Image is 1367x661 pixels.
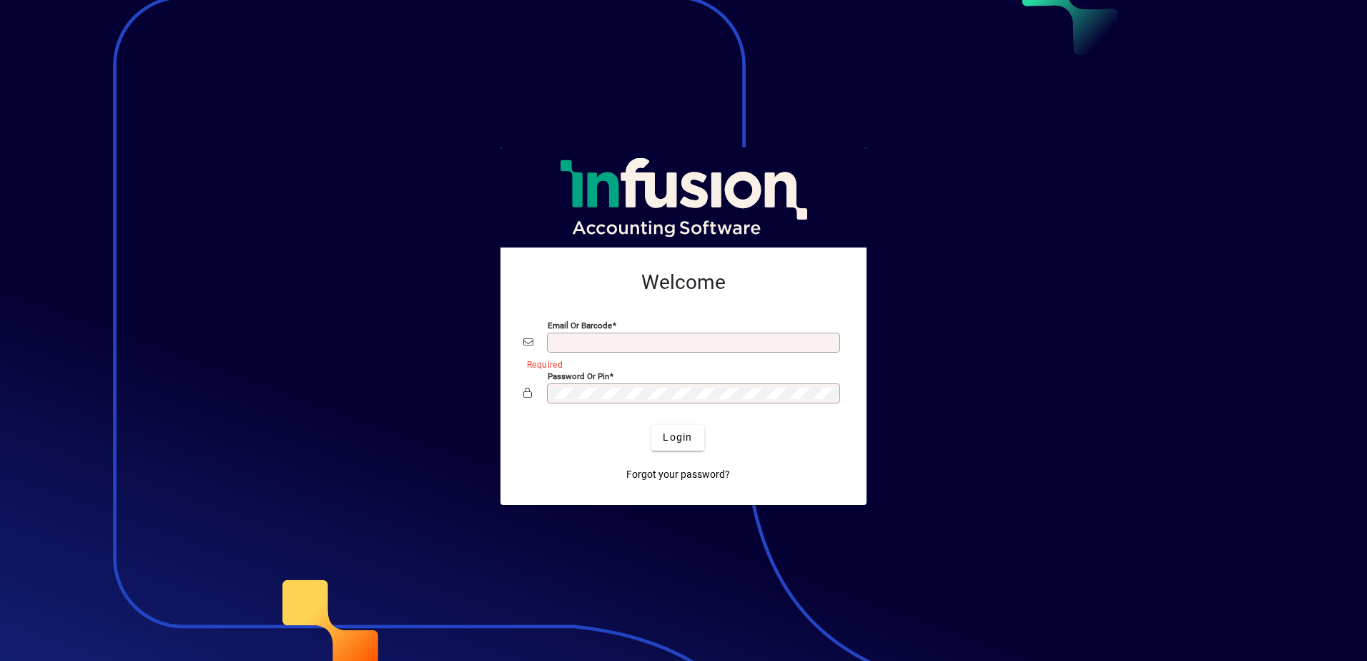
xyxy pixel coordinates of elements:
[626,467,730,482] span: Forgot your password?
[548,320,612,330] mat-label: Email or Barcode
[663,430,692,445] span: Login
[527,356,832,371] mat-error: Required
[621,462,736,488] a: Forgot your password?
[548,371,609,381] mat-label: Password or Pin
[523,270,844,295] h2: Welcome
[651,425,704,451] button: Login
